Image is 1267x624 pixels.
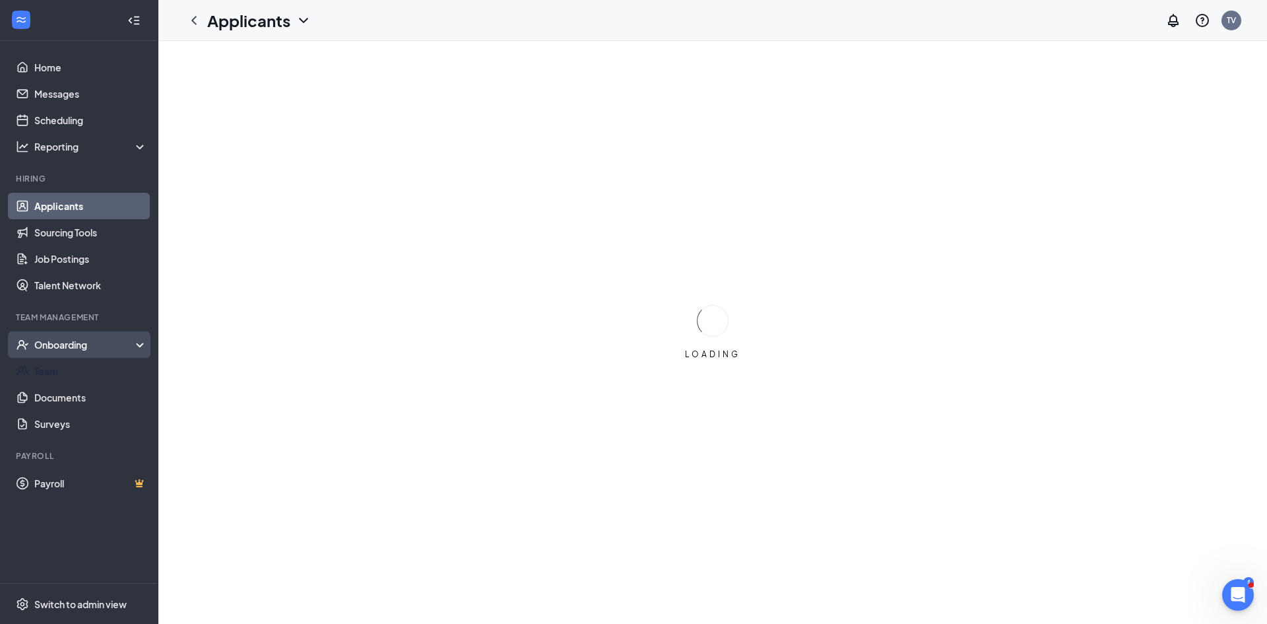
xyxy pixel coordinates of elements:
div: TV [1227,15,1236,26]
iframe: Intercom live chat [1222,579,1254,611]
svg: UserCheck [16,338,29,351]
svg: Analysis [16,140,29,153]
a: Home [34,54,147,81]
svg: QuestionInfo [1194,13,1210,28]
div: Payroll [16,450,145,462]
a: Sourcing Tools [34,219,147,246]
a: Team [34,358,147,384]
a: Surveys [34,411,147,437]
svg: Collapse [127,14,141,27]
a: PayrollCrown [34,470,147,497]
a: Job Postings [34,246,147,272]
a: Messages [34,81,147,107]
a: Documents [34,384,147,411]
div: LOADING [680,349,746,360]
svg: ChevronLeft [186,13,202,28]
svg: ChevronDown [296,13,311,28]
a: Talent Network [34,272,147,298]
div: 4 [1243,577,1254,588]
div: Hiring [16,173,145,184]
div: Switch to admin view [34,598,127,611]
svg: Settings [16,598,29,611]
h1: Applicants [207,9,290,32]
div: Reporting [34,140,148,153]
div: Team Management [16,312,145,323]
a: Applicants [34,193,147,219]
div: Onboarding [34,338,136,351]
svg: Notifications [1165,13,1181,28]
a: Scheduling [34,107,147,133]
svg: WorkstreamLogo [15,13,28,26]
